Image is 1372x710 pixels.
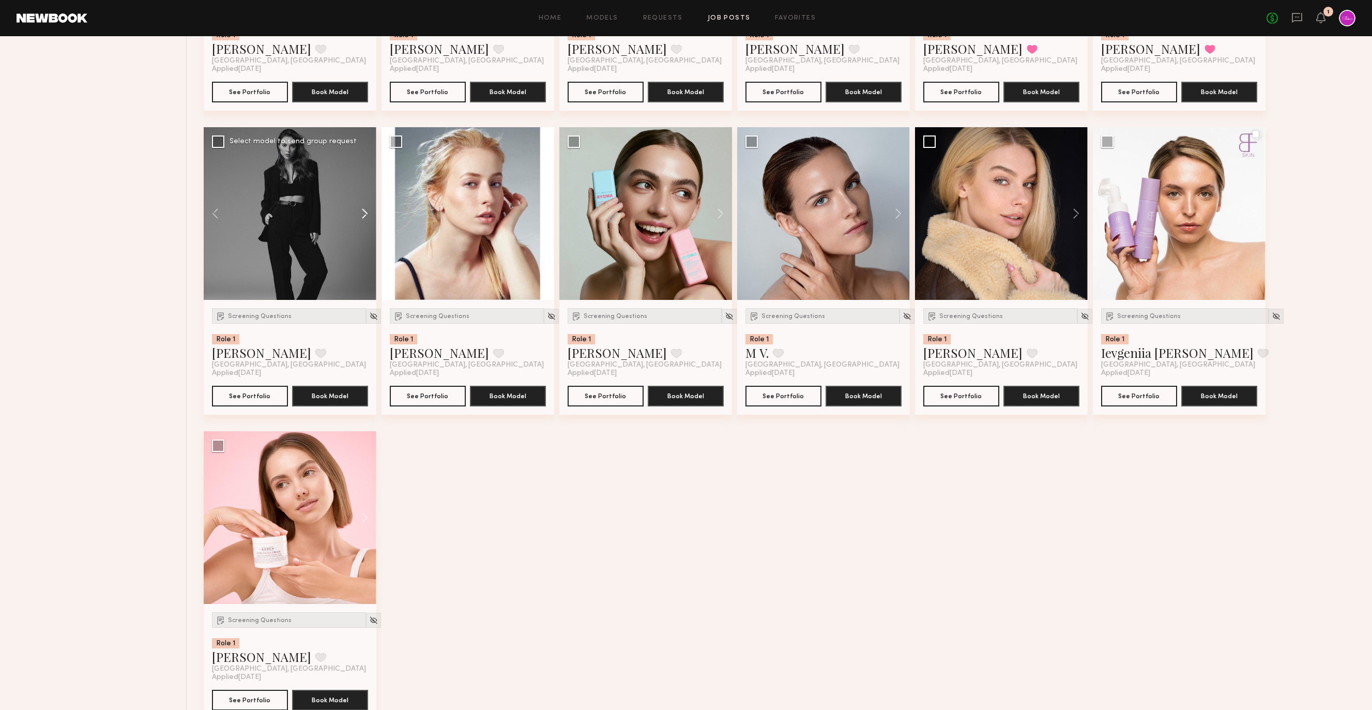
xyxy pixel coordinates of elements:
button: See Portfolio [745,386,821,406]
button: Book Model [1181,386,1257,406]
button: Book Model [648,82,724,102]
a: [PERSON_NAME] [212,648,311,665]
span: [GEOGRAPHIC_DATA], [GEOGRAPHIC_DATA] [1101,361,1255,369]
img: Submission Icon [571,311,582,321]
button: Book Model [1003,386,1079,406]
a: Ievgeniia [PERSON_NAME] [1101,344,1254,361]
div: Applied [DATE] [212,673,368,682]
button: See Portfolio [568,82,644,102]
span: [GEOGRAPHIC_DATA], [GEOGRAPHIC_DATA] [390,361,544,369]
span: [GEOGRAPHIC_DATA], [GEOGRAPHIC_DATA] [1101,57,1255,65]
a: Book Model [292,87,368,96]
button: Book Model [826,82,902,102]
div: Role 1 [212,334,239,344]
div: Applied [DATE] [1101,369,1257,377]
span: Screening Questions [406,313,469,320]
img: Unhide Model [1272,312,1280,321]
button: See Portfolio [212,82,288,102]
div: Applied [DATE] [745,65,902,73]
div: Applied [DATE] [568,369,724,377]
img: Submission Icon [393,311,404,321]
a: Job Posts [708,15,751,22]
span: [GEOGRAPHIC_DATA], [GEOGRAPHIC_DATA] [212,57,366,65]
a: Book Model [1181,87,1257,96]
img: Submission Icon [1105,311,1115,321]
span: [GEOGRAPHIC_DATA], [GEOGRAPHIC_DATA] [745,57,900,65]
button: Book Model [1181,82,1257,102]
a: [PERSON_NAME] [212,40,311,57]
a: Book Model [292,695,368,704]
div: Applied [DATE] [923,65,1079,73]
button: See Portfolio [1101,386,1177,406]
img: Unhide Model [369,312,378,321]
div: Role 1 [212,638,239,648]
span: [GEOGRAPHIC_DATA], [GEOGRAPHIC_DATA] [923,361,1077,369]
div: Applied [DATE] [212,369,368,377]
span: [GEOGRAPHIC_DATA], [GEOGRAPHIC_DATA] [568,57,722,65]
div: Applied [DATE] [568,65,724,73]
div: Role 1 [390,334,417,344]
img: Unhide Model [547,312,556,321]
span: [GEOGRAPHIC_DATA], [GEOGRAPHIC_DATA] [568,361,722,369]
img: Submission Icon [927,311,937,321]
a: [PERSON_NAME] [745,40,845,57]
a: [PERSON_NAME] [923,344,1023,361]
span: [GEOGRAPHIC_DATA], [GEOGRAPHIC_DATA] [212,665,366,673]
button: See Portfolio [390,386,466,406]
button: See Portfolio [923,82,999,102]
img: Submission Icon [216,615,226,625]
img: Submission Icon [749,311,759,321]
button: See Portfolio [212,386,288,406]
div: Role 1 [745,334,773,344]
span: Screening Questions [228,313,292,320]
span: [GEOGRAPHIC_DATA], [GEOGRAPHIC_DATA] [390,57,544,65]
button: See Portfolio [923,386,999,406]
div: Role 1 [568,334,595,344]
button: Book Model [826,386,902,406]
a: [PERSON_NAME] [1101,40,1200,57]
button: Book Model [292,386,368,406]
div: Applied [DATE] [212,65,368,73]
button: Book Model [648,386,724,406]
a: M V. [745,344,769,361]
a: Book Model [292,391,368,400]
a: Book Model [1003,391,1079,400]
button: See Portfolio [568,386,644,406]
img: Submission Icon [216,311,226,321]
a: Models [586,15,618,22]
a: Home [539,15,562,22]
div: Role 1 [1101,334,1129,344]
span: [GEOGRAPHIC_DATA], [GEOGRAPHIC_DATA] [212,361,366,369]
button: See Portfolio [1101,82,1177,102]
img: Unhide Model [725,312,734,321]
span: [GEOGRAPHIC_DATA], [GEOGRAPHIC_DATA] [745,361,900,369]
a: Book Model [1003,87,1079,96]
a: [PERSON_NAME] [390,40,489,57]
span: Screening Questions [228,617,292,624]
img: Unhide Model [369,616,378,625]
a: Book Model [826,87,902,96]
a: Book Model [1181,391,1257,400]
button: See Portfolio [390,82,466,102]
div: Applied [DATE] [923,369,1079,377]
span: [GEOGRAPHIC_DATA], [GEOGRAPHIC_DATA] [923,57,1077,65]
span: Screening Questions [761,313,825,320]
a: [PERSON_NAME] [923,40,1023,57]
button: See Portfolio [745,82,821,102]
button: Book Model [470,386,546,406]
a: [PERSON_NAME] [212,344,311,361]
a: Book Model [470,391,546,400]
a: Requests [643,15,683,22]
div: 1 [1327,9,1330,15]
button: Book Model [470,82,546,102]
button: Book Model [292,82,368,102]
